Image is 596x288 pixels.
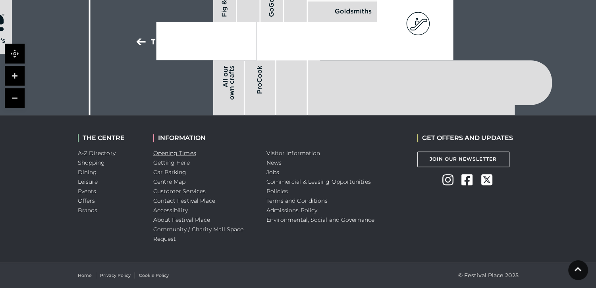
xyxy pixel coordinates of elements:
a: Getting Here [153,159,190,166]
a: Dining [78,169,97,176]
a: Accessibility [153,207,188,214]
a: About Festival Place [153,216,210,223]
a: Visitor information [266,150,320,157]
a: Jobs [266,169,279,176]
a: Contact Festival Place [153,197,216,204]
a: Policies [266,188,288,195]
a: Car Parking [153,169,187,176]
a: Community / Charity Mall Space Request [153,226,244,242]
a: Privacy Policy [100,272,131,279]
h2: INFORMATION [153,134,255,142]
a: A-Z Directory [78,150,116,157]
a: Brands [78,207,98,214]
a: Cookie Policy [139,272,169,279]
a: Events [78,188,96,195]
a: Opening Times [153,150,196,157]
a: Centre Map [153,178,186,185]
a: Home [78,272,92,279]
a: Admissions Policy [266,207,318,214]
a: Join Our Newsletter [417,152,509,167]
a: Commercial & Leasing Opportunities [266,178,371,185]
a: Shopping [78,159,105,166]
h2: GET OFFERS AND UPDATES [417,134,513,142]
a: News [266,159,282,166]
a: Terms and Conditions [266,197,328,204]
h2: THE CENTRE [78,134,141,142]
p: © Festival Place 2025 [458,271,519,280]
a: Customer Services [153,188,206,195]
a: Environmental, Social and Governance [266,216,374,223]
a: Offers [78,197,95,204]
a: Leisure [78,178,98,185]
